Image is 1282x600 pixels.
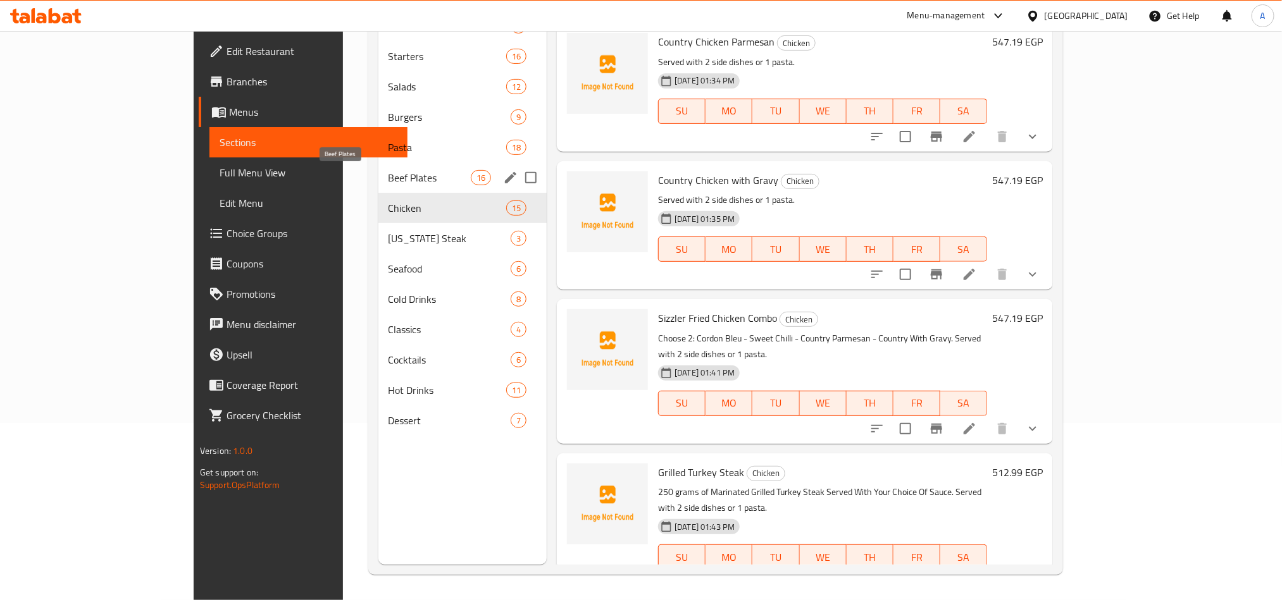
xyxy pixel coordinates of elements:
div: Pasta [389,140,506,155]
a: Sections [209,127,408,157]
span: Menu disclaimer [227,317,397,332]
span: Sizzler Fried Chicken Combo [658,309,777,328]
button: sort-choices [862,121,892,152]
div: Beef Plates16edit [378,162,547,193]
span: TH [852,240,888,259]
span: TH [852,548,888,566]
button: WE [800,544,847,570]
span: Branches [227,74,397,89]
span: 3 [511,233,526,245]
span: Seafood [389,261,511,276]
span: Cold Drinks [389,291,511,307]
button: delete [987,413,1018,444]
div: Chicken15 [378,193,547,223]
span: MO [711,394,747,412]
button: Branch-specific-item [921,413,952,444]
span: Grilled Turkey Steak [658,463,744,482]
span: 9 [511,111,526,123]
span: SA [945,240,982,259]
span: SU [664,394,700,412]
button: SA [940,544,987,570]
div: items [506,49,526,64]
div: New York Steak [389,231,511,246]
div: Salads12 [378,71,547,102]
a: Promotions [199,279,408,309]
a: Menu disclaimer [199,309,408,340]
div: [GEOGRAPHIC_DATA] [1045,9,1128,23]
div: Cocktails [389,352,511,367]
span: Select to update [892,415,919,442]
span: 15 [507,202,526,214]
span: 8 [511,293,526,305]
button: TU [752,391,799,416]
a: Edit menu item [962,421,977,436]
span: 18 [507,142,526,154]
svg: Show Choices [1025,421,1040,436]
span: [US_STATE] Steak [389,231,511,246]
p: Served with 2 side dishes or 1 pasta. [658,54,987,70]
button: FR [893,236,940,262]
span: Grocery Checklist [227,408,397,423]
span: FR [899,548,935,566]
span: TU [757,394,794,412]
span: MO [711,240,747,259]
button: SU [658,391,706,416]
button: FR [893,544,940,570]
p: 250 grams of Marinated Grilled Turkey Steak Served With Your Choice Of Sauce. Served with 2 side ... [658,484,987,516]
button: WE [800,391,847,416]
span: TU [757,240,794,259]
span: Choice Groups [227,226,397,241]
button: SA [940,236,987,262]
button: show more [1018,413,1048,444]
div: items [511,413,526,428]
div: items [471,170,491,185]
span: Beef Plates [389,170,471,185]
h6: 547.19 EGP [992,309,1043,327]
span: TH [852,102,888,120]
div: [US_STATE] Steak3 [378,223,547,254]
button: edit [501,168,520,187]
button: MO [706,99,752,124]
span: Country Chicken with Gravy [658,171,778,190]
span: Burgers [389,109,511,125]
a: Menus [199,97,408,127]
button: show more [1018,121,1048,152]
div: items [511,352,526,367]
span: Edit Restaurant [227,44,397,59]
div: Classics4 [378,314,547,345]
span: Sections [220,135,397,150]
span: FR [899,102,935,120]
span: 1.0.0 [233,443,252,459]
span: [DATE] 01:34 PM [669,75,740,87]
button: TH [847,544,893,570]
button: WE [800,236,847,262]
span: Chicken [747,466,785,481]
div: Hot Drinks11 [378,375,547,405]
a: Coupons [199,248,408,279]
div: Hot Drinks [389,383,506,398]
div: Starters [389,49,506,64]
span: FR [899,240,935,259]
span: WE [805,102,842,120]
a: Edit Restaurant [199,36,408,66]
span: Coverage Report [227,377,397,393]
span: MO [711,548,747,566]
a: Branches [199,66,408,97]
button: TU [752,99,799,124]
span: 11 [507,384,526,396]
span: Dessert [389,413,511,428]
span: WE [805,548,842,566]
span: [DATE] 01:41 PM [669,367,740,379]
span: Get support on: [200,464,258,481]
div: Menu-management [907,8,985,23]
div: Pasta18 [378,132,547,162]
a: Edit Menu [209,188,408,218]
button: TU [752,544,799,570]
img: Country Chicken Parmesan [567,33,648,114]
div: Salads [389,79,506,94]
div: Chicken [777,35,816,51]
button: Branch-specific-item [921,121,952,152]
span: Chicken [781,174,819,188]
